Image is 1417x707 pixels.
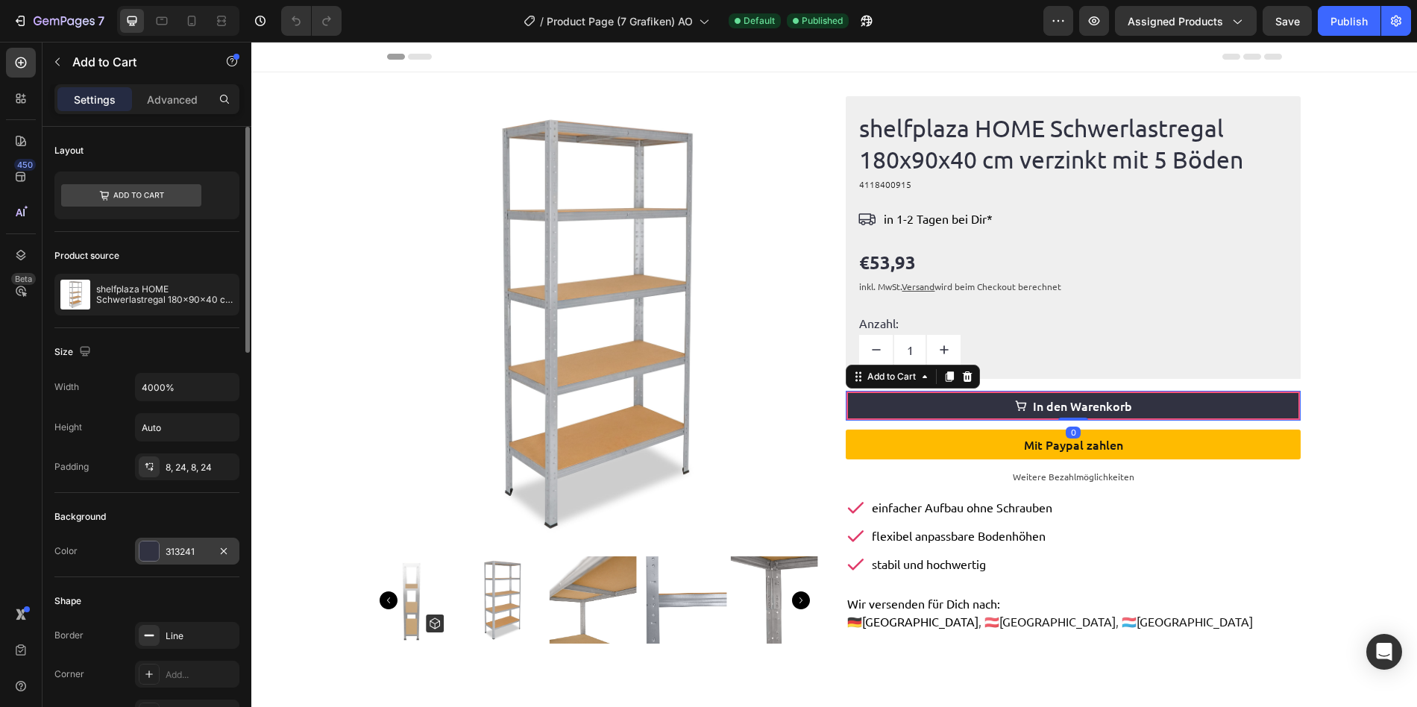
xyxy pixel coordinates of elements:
[136,414,239,441] input: Auto
[606,134,1037,151] h2: 4118400915
[11,273,36,285] div: Beta
[281,6,342,36] div: Undo/Redo
[773,394,872,412] div: Mit Paypal zahlen
[641,293,676,324] input: quantity
[594,349,1049,379] button: In den Warenkorb
[96,284,233,305] p: shelfplaza HOME Schwerlastregal 180x90x40 cm verzinkt mit 5 Böden
[885,572,1002,587] span: [GEOGRAPHIC_DATA]
[596,554,749,569] span: Wir versenden für Dich nach:
[1330,13,1368,29] div: Publish
[608,238,1035,251] p: inkl. MwSt. wird beim Checkout berechnet
[632,169,741,184] span: in 1-2 Tagen bei Dir*
[6,6,111,36] button: 7
[744,14,775,28] span: Default
[1263,6,1312,36] button: Save
[547,13,693,29] span: Product Page (7 Grafiken) AO
[54,249,119,263] div: Product source
[54,667,84,681] div: Corner
[606,209,1037,233] div: €53,93
[54,380,79,394] div: Width
[613,328,667,342] div: Add to Cart
[74,92,116,107] p: Settings
[54,629,84,642] div: Border
[166,545,209,559] div: 313241
[650,239,683,251] a: Versand
[541,550,559,568] button: Carousel Next Arrow
[54,460,89,474] div: Padding
[676,293,709,324] button: increment
[147,92,198,107] p: Advanced
[1318,6,1380,36] button: Publish
[727,572,748,587] span: , 🇦🇹
[14,159,36,171] div: 450
[620,486,794,501] span: flexibel anpassbare Bodenhöhen
[54,144,84,157] div: Layout
[136,374,239,400] input: Auto
[802,14,843,28] span: Published
[166,461,236,474] div: 8, 24, 8, 24
[54,510,106,524] div: Background
[608,272,1035,290] p: Anzahl:
[166,629,236,643] div: Line
[594,388,1049,418] button: Mit Paypal zahlen
[748,572,864,587] span: [GEOGRAPHIC_DATA]
[72,53,199,71] p: Add to Cart
[540,13,544,29] span: /
[54,421,82,434] div: Height
[54,342,94,362] div: Size
[611,572,727,587] span: [GEOGRAPHIC_DATA]
[54,544,78,558] div: Color
[1115,6,1257,36] button: Assigned Products
[1366,634,1402,670] div: Open Intercom Messenger
[596,572,611,587] span: 🇩🇪
[166,668,236,682] div: Add...
[596,428,1047,442] p: Weitere Bezahlmöglichkeiten
[98,12,104,30] p: 7
[60,280,90,309] img: product feature img
[1128,13,1223,29] span: Assigned Products
[620,515,735,530] span: stabil und hochwertig
[1275,15,1300,28] span: Save
[606,69,1037,134] h1: shelfplaza HOME Schwerlastregal 180x90x40 cm verzinkt mit 5 Böden
[620,458,801,473] span: einfacher Aufbau ohne Schrauben
[814,385,829,397] div: 0
[608,293,641,324] button: decrement
[782,355,881,373] div: In den Warenkorb
[54,594,81,608] div: Shape
[251,42,1417,707] iframe: Design area
[864,572,885,587] span: , 🇱🇺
